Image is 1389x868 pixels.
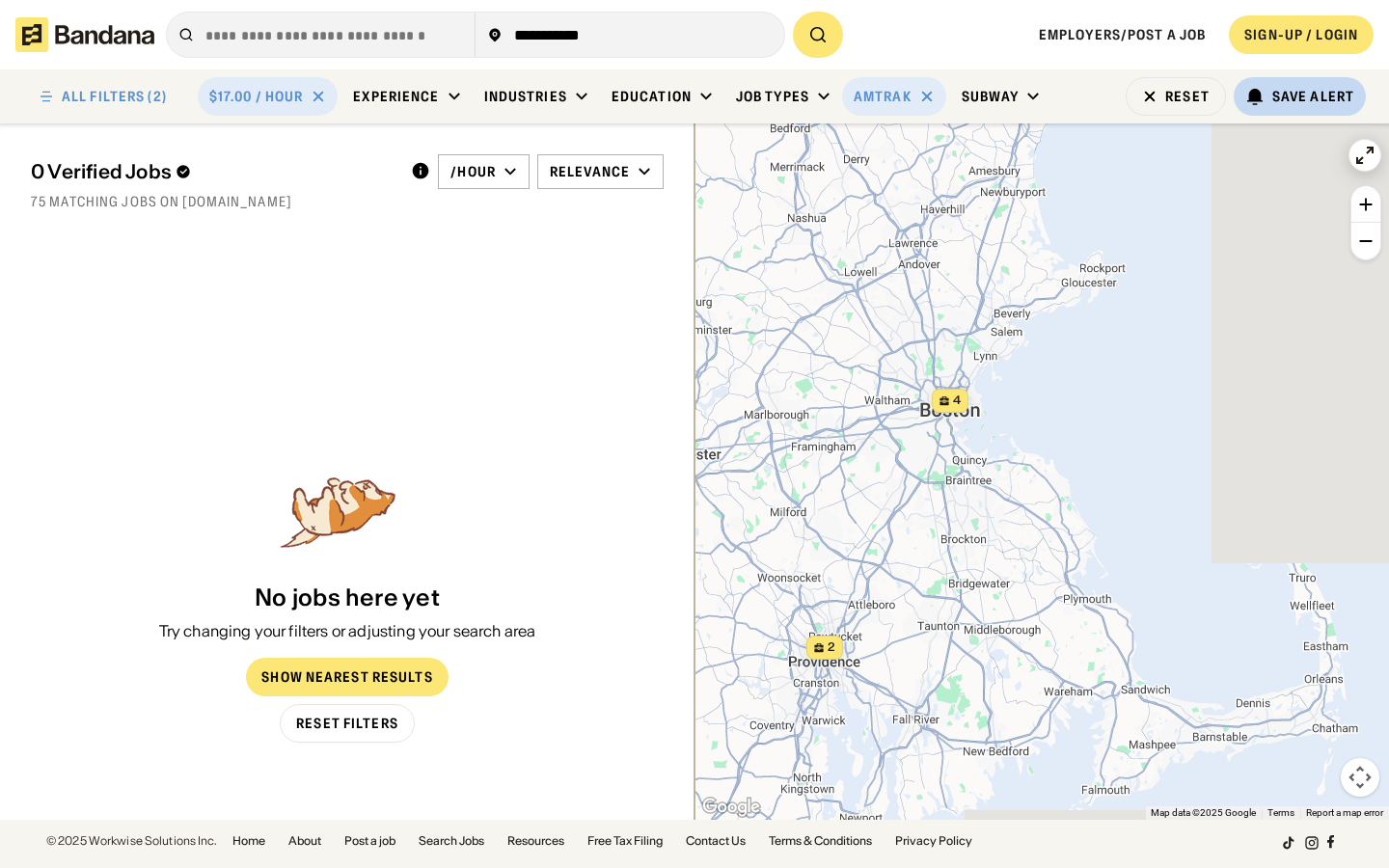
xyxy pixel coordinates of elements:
div: ALL FILTERS (2) [62,90,167,103]
a: Report a map error [1306,807,1383,818]
div: Job Types [736,88,809,105]
a: Employers/Post a job [1039,26,1206,43]
div: No jobs here yet [255,584,440,612]
div: Subway [962,88,1020,105]
a: Terms & Conditions [769,835,872,847]
div: grid [31,222,664,469]
div: Show Nearest Results [261,670,432,684]
img: Google [699,795,763,820]
a: Post a job [344,835,395,847]
span: Map data ©2025 Google [1151,807,1256,818]
div: 0 Verified Jobs [31,160,395,183]
a: Free Tax Filing [587,835,663,847]
div: Industries [484,88,567,105]
div: © 2025 Workwise Solutions Inc. [46,835,217,847]
button: Map camera controls [1341,758,1379,797]
a: Privacy Policy [895,835,972,847]
a: Open this area in Google Maps (opens a new window) [699,795,763,820]
a: Contact Us [686,835,746,847]
div: $17.00 / hour [209,88,304,105]
a: About [288,835,321,847]
div: SIGN-UP / LOGIN [1244,26,1358,43]
div: Reset Filters [296,717,398,730]
a: Home [232,835,265,847]
div: Relevance [550,163,630,180]
div: 75 matching jobs on [DOMAIN_NAME] [31,193,664,210]
div: Save Alert [1272,88,1354,105]
img: Bandana logotype [15,17,154,52]
a: Resources [507,835,564,847]
div: Education [612,88,692,105]
div: /hour [450,163,496,180]
span: 2 [828,639,835,656]
div: Reset [1165,90,1210,103]
span: 4 [953,393,961,409]
a: Terms (opens in new tab) [1267,807,1294,818]
div: Experience [353,88,439,105]
a: Search Jobs [419,835,484,847]
div: Amtrak [854,88,912,105]
div: Try changing your filters or adjusting your search area [159,620,536,641]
